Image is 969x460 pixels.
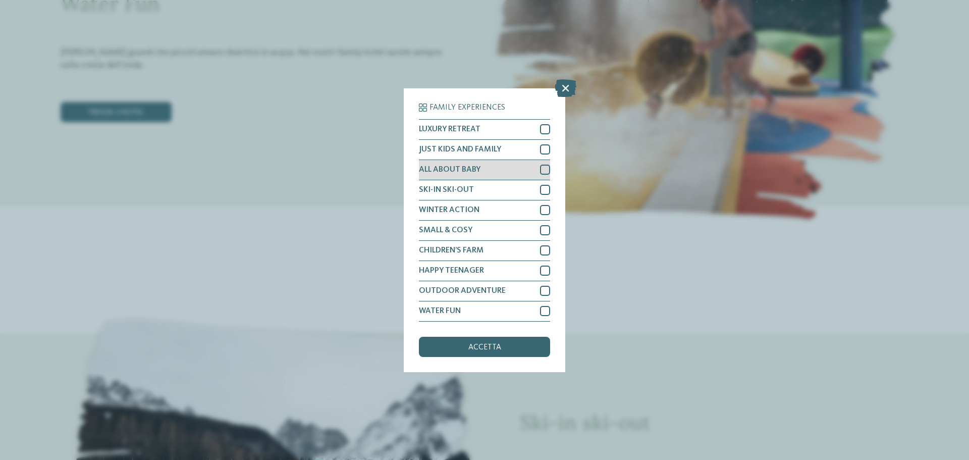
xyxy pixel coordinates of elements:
span: WINTER ACTION [419,206,479,214]
span: ALL ABOUT BABY [419,166,480,174]
span: OUTDOOR ADVENTURE [419,287,506,295]
span: JUST KIDS AND FAMILY [419,145,501,154]
span: SKI-IN SKI-OUT [419,186,474,194]
span: LUXURY RETREAT [419,125,480,133]
span: HAPPY TEENAGER [419,267,484,275]
span: WATER FUN [419,307,461,315]
span: Family Experiences [429,104,505,112]
span: accetta [468,343,501,351]
span: CHILDREN’S FARM [419,246,483,254]
span: SMALL & COSY [419,226,472,234]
